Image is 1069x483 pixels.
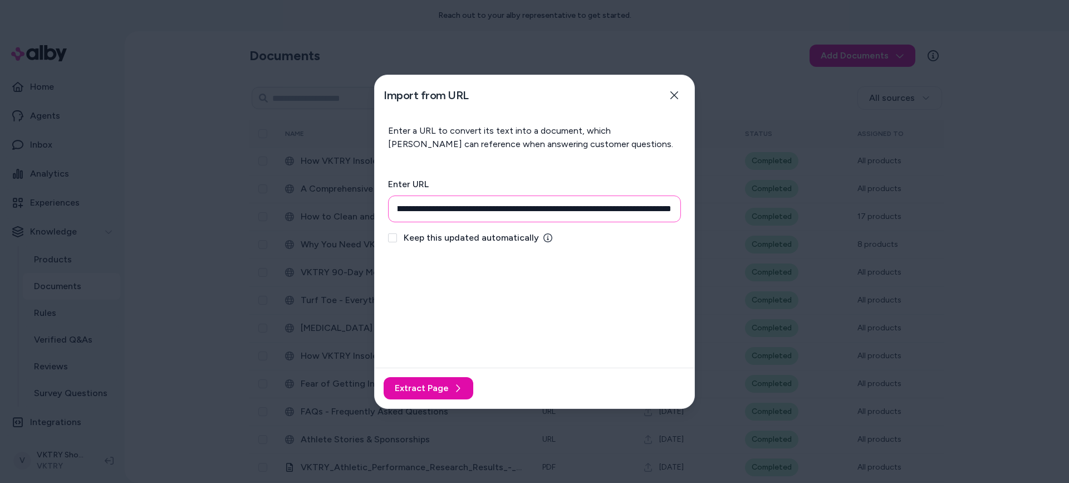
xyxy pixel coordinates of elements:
p: Enter a URL to convert its text into a document, which [PERSON_NAME] can reference when answering... [388,124,681,151]
button: Extract Page [384,377,473,399]
h2: Import from URL [384,87,469,103]
span: Extract Page [395,382,449,395]
label: Enter URL [388,179,429,189]
span: Keep this updated automatically [404,231,539,245]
